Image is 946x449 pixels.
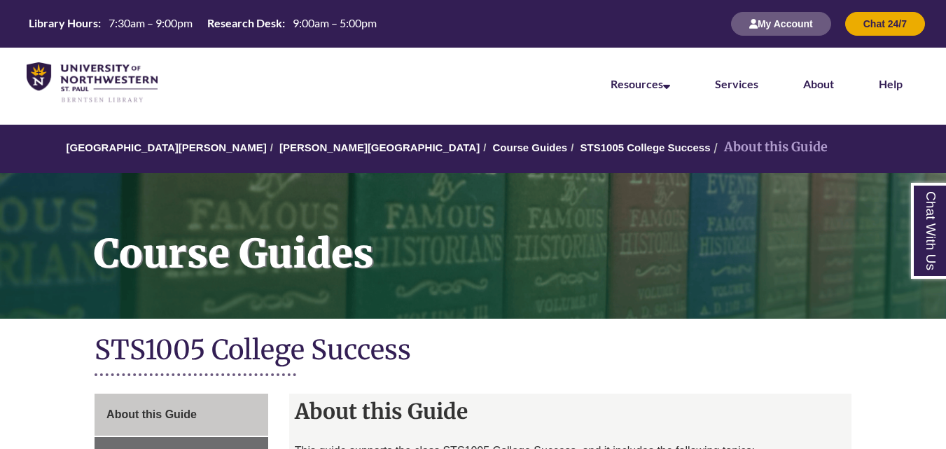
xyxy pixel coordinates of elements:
a: [PERSON_NAME][GEOGRAPHIC_DATA] [279,141,480,153]
a: My Account [731,18,831,29]
img: UNWSP Library Logo [27,62,158,104]
a: STS1005 College Success [580,141,711,153]
a: About [803,77,834,90]
button: Chat 24/7 [845,12,925,36]
a: [GEOGRAPHIC_DATA][PERSON_NAME] [67,141,267,153]
a: About this Guide [95,394,268,436]
li: About this Guide [710,137,828,158]
th: Research Desk: [202,15,287,31]
a: Chat 24/7 [845,18,925,29]
table: Hours Today [23,15,382,31]
h1: STS1005 College Success [95,333,851,370]
a: Help [879,77,903,90]
span: 7:30am – 9:00pm [109,16,193,29]
h1: Course Guides [78,173,946,301]
a: Hours Today [23,15,382,32]
a: Course Guides [493,141,568,153]
a: Resources [611,77,670,90]
a: Services [715,77,758,90]
span: 9:00am – 5:00pm [293,16,377,29]
span: About this Guide [106,408,197,420]
h2: About this Guide [289,394,851,429]
button: My Account [731,12,831,36]
th: Library Hours: [23,15,103,31]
